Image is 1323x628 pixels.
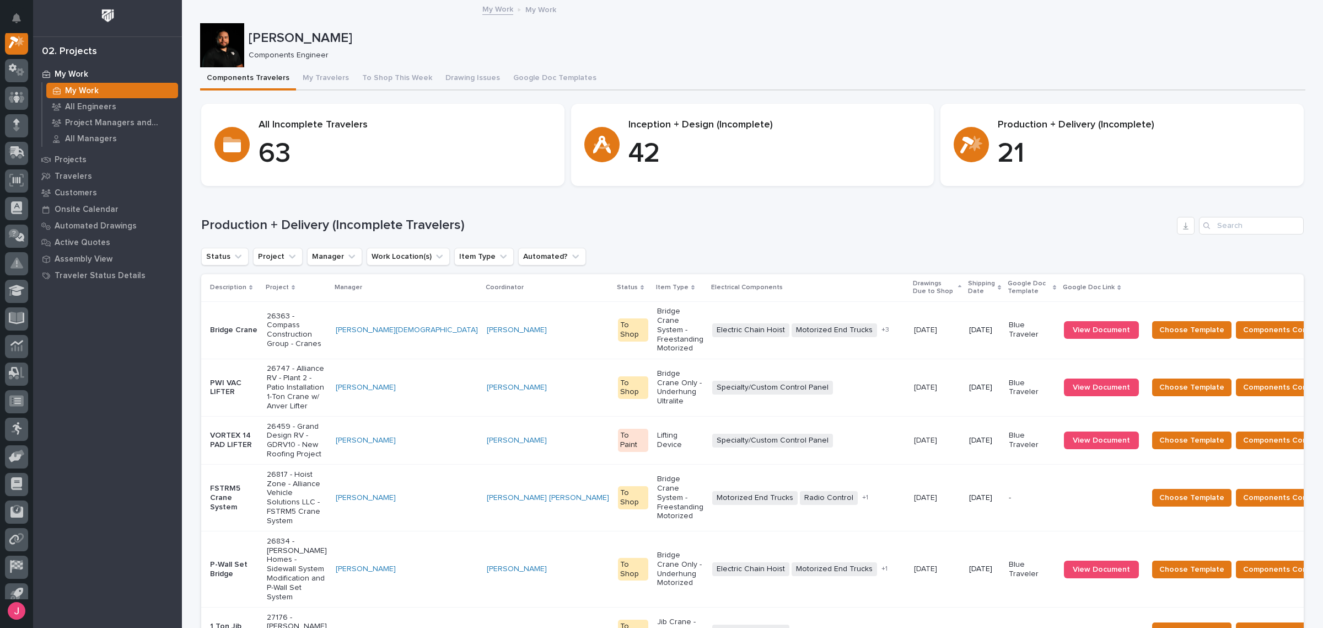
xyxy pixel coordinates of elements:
[65,134,117,144] p: All Managers
[336,383,396,392] a: [PERSON_NAME]
[1008,278,1050,298] p: Google Doc Template
[33,217,182,234] a: Automated Drawings
[201,248,249,265] button: Status
[336,436,396,445] a: [PERSON_NAME]
[55,205,119,215] p: Onsite Calendar
[33,151,182,168] a: Projects
[267,537,327,602] p: 26834 - [PERSON_NAME] Homes - Sidewall System Modification and P-Wall Set System
[1009,321,1055,339] p: Blue Traveler
[1152,432,1231,449] button: Choose Template
[487,383,547,392] a: [PERSON_NAME]
[42,99,182,114] a: All Engineers
[518,248,586,265] button: Automated?
[486,281,524,294] p: Coordinator
[487,565,547,574] a: [PERSON_NAME]
[65,102,116,112] p: All Engineers
[55,188,97,198] p: Customers
[914,323,939,335] p: [DATE]
[712,491,798,505] span: Motorized End Trucks
[98,6,118,26] img: Workspace Logo
[914,381,939,392] p: [DATE]
[487,436,547,445] a: [PERSON_NAME]
[210,431,258,450] p: VORTEX 14 PAD LIFTER
[657,431,703,450] p: Lifting Device
[249,30,1301,46] p: [PERSON_NAME]
[792,562,877,576] span: Motorized End Trucks
[42,131,182,146] a: All Managers
[657,551,703,588] p: Bridge Crane Only - Underhung Motorized
[259,119,551,131] p: All Incomplete Travelers
[1073,566,1130,573] span: View Document
[55,238,110,248] p: Active Quotes
[200,67,296,91] button: Components Travelers
[267,470,327,526] p: 26817 - Hoist Zone - Alliance Vehicle Solutions LLC - FSTRM5 Crane System
[356,67,439,91] button: To Shop This Week
[617,281,638,294] p: Status
[656,281,689,294] p: Item Type
[914,434,939,445] p: [DATE]
[33,184,182,201] a: Customers
[881,566,888,572] span: + 1
[969,565,1000,574] p: [DATE]
[712,562,789,576] span: Electric Chain Hoist
[628,137,921,171] p: 42
[55,254,112,264] p: Assembly View
[1063,281,1115,294] p: Google Doc Link
[657,475,703,521] p: Bridge Crane System - Freestanding Motorized
[42,115,182,130] a: Project Managers and Engineers
[1152,561,1231,578] button: Choose Template
[968,278,995,298] p: Shipping Date
[998,137,1290,171] p: 21
[711,281,783,294] p: Electrical Components
[1073,437,1130,444] span: View Document
[65,118,174,128] p: Project Managers and Engineers
[249,51,1297,60] p: Components Engineer
[913,278,955,298] p: Drawings Due to Shop
[439,67,507,91] button: Drawing Issues
[201,217,1173,233] h1: Production + Delivery (Incomplete Travelers)
[33,234,182,251] a: Active Quotes
[336,493,396,503] a: [PERSON_NAME]
[881,327,889,333] span: + 3
[792,323,877,337] span: Motorized End Trucks
[210,326,258,335] p: Bridge Crane
[914,562,939,574] p: [DATE]
[1009,560,1055,579] p: Blue Traveler
[1199,217,1304,235] input: Search
[1073,384,1130,391] span: View Document
[55,271,146,281] p: Traveler Status Details
[307,248,362,265] button: Manager
[914,491,939,503] p: [DATE]
[618,376,648,400] div: To Shop
[267,422,327,459] p: 26459 - Grand Design RV - GDRV10 - New Roofing Project
[1009,493,1055,503] p: -
[969,383,1000,392] p: [DATE]
[1152,321,1231,339] button: Choose Template
[1009,379,1055,397] p: Blue Traveler
[5,599,28,622] button: users-avatar
[335,281,362,294] p: Manager
[454,248,514,265] button: Item Type
[42,83,182,98] a: My Work
[267,312,327,349] p: 26363 - Compass Construction Group - Cranes
[253,248,303,265] button: Project
[267,364,327,411] p: 26747 - Alliance RV - Plant 2 - Patio Installation 1-Ton Crane w/ Anver Lifter
[1152,379,1231,396] button: Choose Template
[487,326,547,335] a: [PERSON_NAME]
[33,168,182,184] a: Travelers
[55,172,92,182] p: Travelers
[336,565,396,574] a: [PERSON_NAME]
[1152,489,1231,507] button: Choose Template
[618,486,648,509] div: To Shop
[525,3,556,15] p: My Work
[712,381,833,395] span: Specialty/Custom Control Panel
[862,494,868,501] span: + 1
[55,221,137,231] p: Automated Drawings
[266,281,289,294] p: Project
[336,326,478,335] a: [PERSON_NAME][DEMOGRAPHIC_DATA]
[712,323,789,337] span: Electric Chain Hoist
[55,70,88,79] p: My Work
[998,119,1290,131] p: Production + Delivery (Incomplete)
[1159,323,1224,337] span: Choose Template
